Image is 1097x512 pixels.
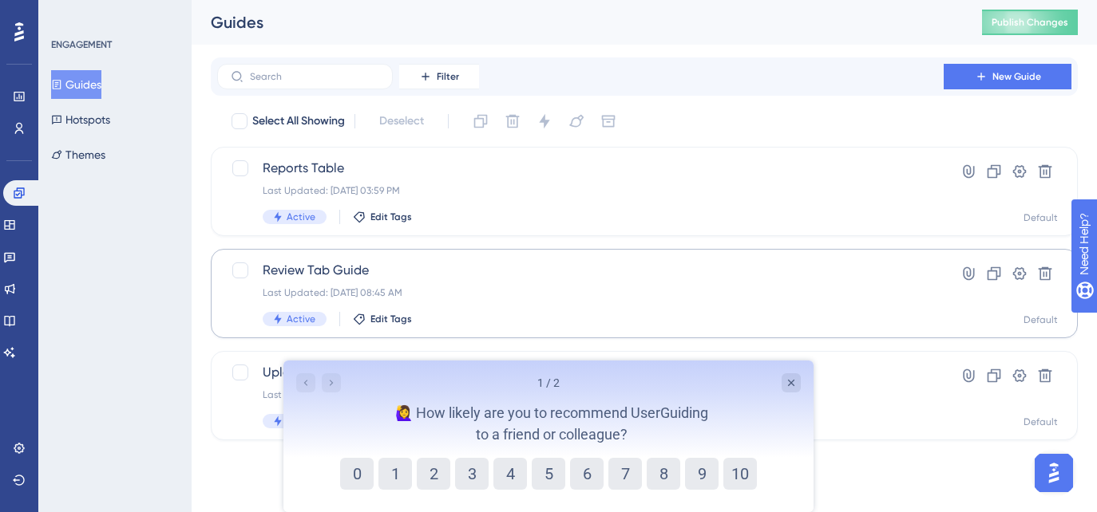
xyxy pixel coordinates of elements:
span: Active [287,313,315,325]
button: Deselect [365,107,438,136]
button: Themes [51,140,105,169]
div: Guides [211,11,942,33]
div: Last Updated: [DATE] 03:59 PM [263,184,898,197]
span: Review Tab Guide [263,261,898,280]
button: Publish Changes [982,10,1078,35]
span: Select All Showing [252,112,345,131]
button: Guides [51,70,101,99]
span: Need Help? [38,4,100,23]
span: Publish Changes [992,16,1068,29]
div: Default [1024,211,1058,224]
span: Edit Tags [370,211,412,223]
button: Hotspots [51,105,110,134]
iframe: UserGuiding AI Assistant Launcher [1030,449,1078,497]
button: Filter [399,64,479,89]
div: Default [1024,416,1058,428]
iframe: UserGuiding Survey [283,360,814,512]
div: Default [1024,313,1058,326]
span: Deselect [379,112,424,131]
button: Edit Tags [353,313,412,325]
span: Active [287,211,315,223]
span: Edit Tags [370,313,412,325]
div: Last Updated: [DATE] 11:40 AM [263,388,898,401]
button: New Guide [944,64,1071,89]
div: Last Updated: [DATE] 08:45 AM [263,286,898,299]
div: ENGAGEMENT [51,38,112,51]
button: Edit Tags [353,211,412,223]
span: Reports Table [263,159,898,178]
input: Search [250,71,379,82]
span: Filter [437,70,459,83]
span: New Guide [992,70,1041,83]
span: Upload Guide [263,363,898,382]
